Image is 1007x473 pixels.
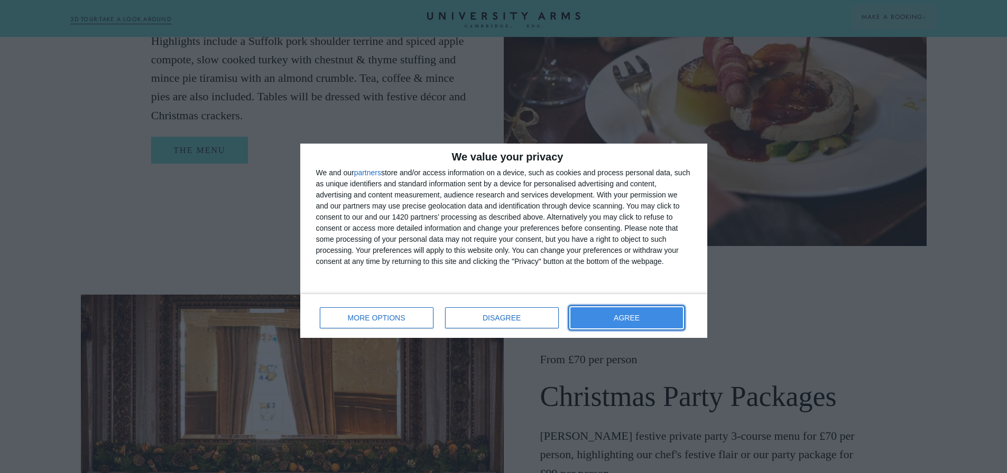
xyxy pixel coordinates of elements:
span: AGREE [614,314,640,321]
h2: We value your privacy [316,152,691,162]
button: AGREE [570,307,683,328]
button: partners [354,169,381,176]
div: qc-cmp2-ui [300,144,707,338]
span: MORE OPTIONS [348,314,405,321]
button: MORE OPTIONS [320,307,433,328]
div: We and our store and/or access information on a device, such as cookies and process personal data... [316,167,691,267]
span: DISAGREE [483,314,521,321]
button: DISAGREE [445,307,559,328]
